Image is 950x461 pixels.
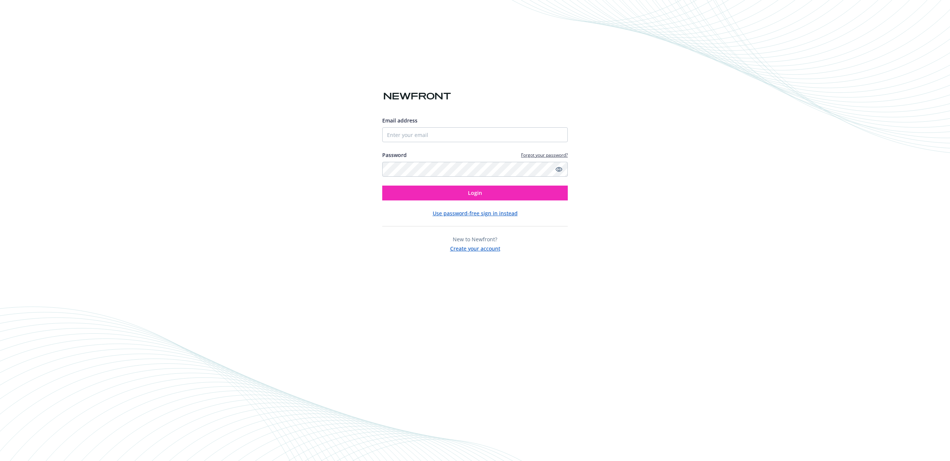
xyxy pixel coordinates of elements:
[382,90,452,103] img: Newfront logo
[382,127,568,142] input: Enter your email
[382,117,417,124] span: Email address
[453,236,497,243] span: New to Newfront?
[554,165,563,174] a: Show password
[382,151,407,159] label: Password
[382,186,568,200] button: Login
[433,209,518,217] button: Use password-free sign in instead
[521,152,568,158] a: Forgot your password?
[382,162,568,177] input: Enter your password
[450,243,500,252] button: Create your account
[468,189,482,196] span: Login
